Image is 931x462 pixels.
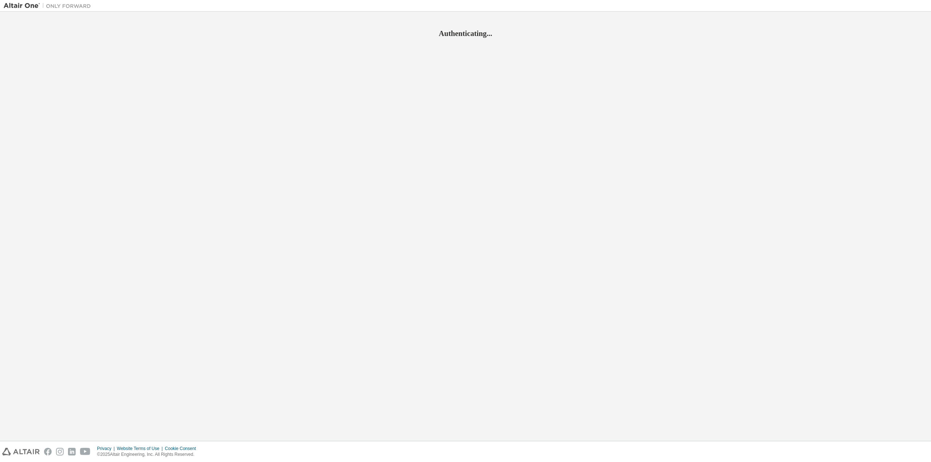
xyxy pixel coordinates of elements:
[117,446,165,451] div: Website Terms of Use
[165,446,200,451] div: Cookie Consent
[44,448,52,455] img: facebook.svg
[68,448,76,455] img: linkedin.svg
[97,451,200,458] p: © 2025 Altair Engineering, Inc. All Rights Reserved.
[2,448,40,455] img: altair_logo.svg
[97,446,117,451] div: Privacy
[80,448,91,455] img: youtube.svg
[4,29,927,38] h2: Authenticating...
[4,2,95,9] img: Altair One
[56,448,64,455] img: instagram.svg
